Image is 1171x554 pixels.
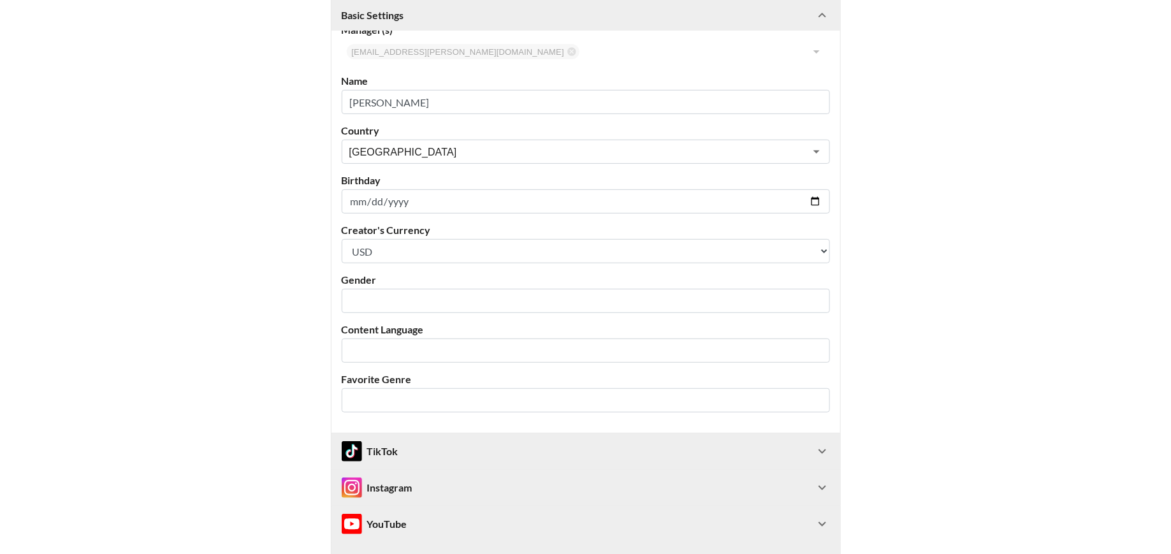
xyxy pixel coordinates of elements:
[342,75,830,87] label: Name
[342,373,830,386] label: Favorite Genre
[342,477,412,498] div: Instagram
[331,434,840,469] div: TikTokTikTok
[342,273,830,286] label: Gender
[331,506,840,542] div: InstagramYouTube
[342,441,362,462] img: TikTok
[342,514,362,534] img: Instagram
[342,224,830,237] label: Creator's Currency
[342,477,362,498] img: Instagram
[342,9,404,22] strong: Basic Settings
[342,514,407,534] div: YouTube
[331,470,840,506] div: InstagramInstagram
[342,174,830,187] label: Birthday
[342,124,830,137] label: Country
[342,441,398,462] div: TikTok
[808,143,826,161] button: Open
[342,323,830,336] label: Content Language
